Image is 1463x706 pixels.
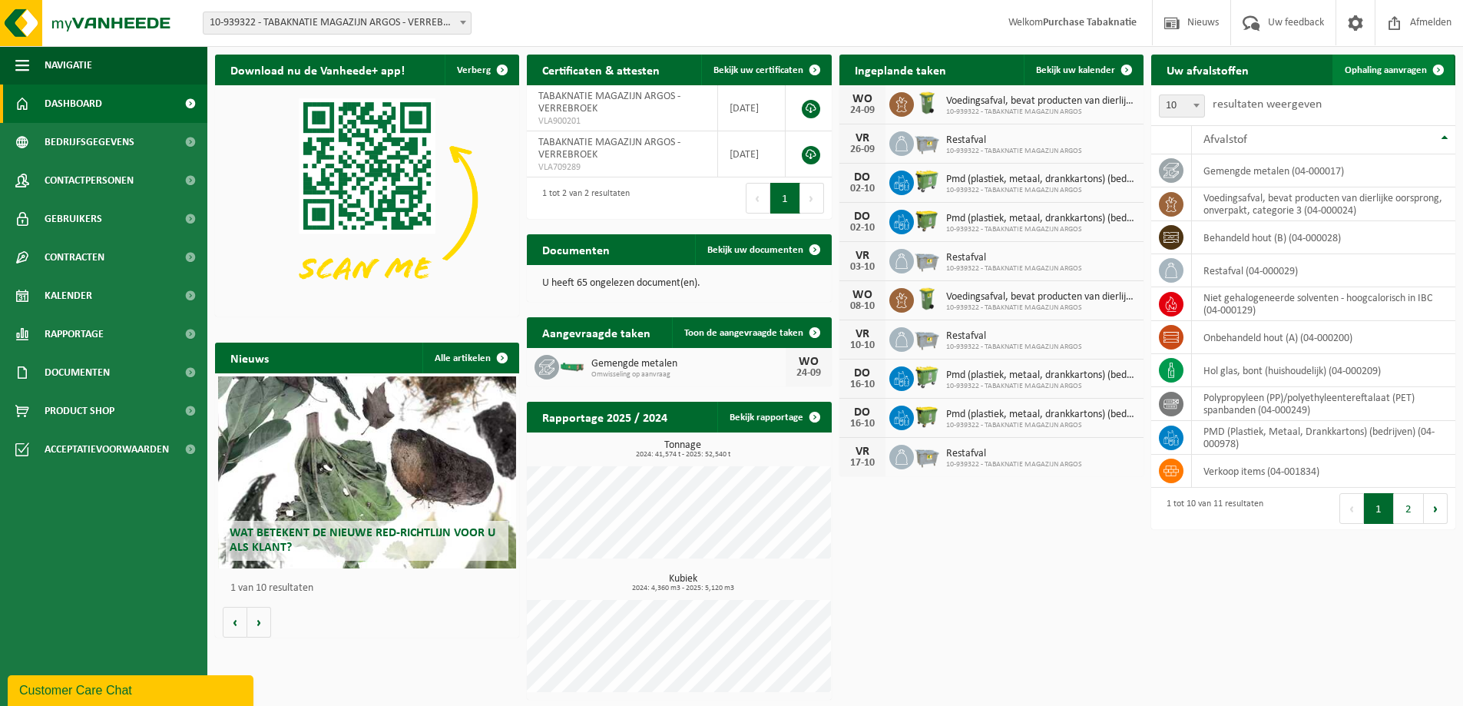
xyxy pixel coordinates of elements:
[1159,94,1205,118] span: 10
[1159,492,1263,525] div: 1 tot 10 van 11 resultaten
[1192,321,1455,354] td: onbehandeld hout (A) (04-000200)
[1332,55,1454,85] a: Ophaling aanvragen
[946,252,1082,264] span: Restafval
[204,12,471,34] span: 10-939322 - TABAKNATIE MAGAZIJN ARGOS - VERREBROEK
[1043,17,1137,28] strong: Purchase Tabaknatie
[946,134,1082,147] span: Restafval
[695,234,830,265] a: Bekijk uw documenten
[847,340,878,351] div: 10-10
[847,93,878,105] div: WO
[847,367,878,380] div: DO
[218,376,516,568] a: Wat betekent de nieuwe RED-richtlijn voor u als klant?
[946,147,1082,156] span: 10-939322 - TABAKNATIE MAGAZIJN ARGOS
[223,607,247,638] button: Vorige
[1339,493,1364,524] button: Previous
[1192,221,1455,254] td: behandeld hout (B) (04-000028)
[215,55,420,85] h2: Download nu de Vanheede+ app!
[800,183,824,214] button: Next
[746,183,770,214] button: Previous
[946,186,1136,195] span: 10-939322 - TABAKNATIE MAGAZIJN ARGOS
[847,144,878,155] div: 26-09
[215,85,519,313] img: Download de VHEPlus App
[591,370,785,380] span: Omwisseling op aanvraag
[847,210,878,223] div: DO
[839,55,962,85] h2: Ingeplande taken
[45,161,134,200] span: Contactpersonen
[847,223,878,234] div: 02-10
[946,370,1136,382] span: Pmd (plastiek, metaal, drankkartons) (bedrijven)
[847,184,878,194] div: 02-10
[946,264,1082,273] span: 10-939322 - TABAKNATIE MAGAZIJN ARGOS
[701,55,830,85] a: Bekijk uw certificaten
[914,325,940,351] img: WB-2500-GAL-GY-01
[946,108,1136,117] span: 10-939322 - TABAKNATIE MAGAZIJN ARGOS
[535,440,831,459] h3: Tonnage
[230,583,511,594] p: 1 van 10 resultaten
[770,183,800,214] button: 1
[946,95,1136,108] span: Voedingsafval, bevat producten van dierlijke oorsprong, onverpakt, categorie 3
[847,105,878,116] div: 24-09
[45,277,92,315] span: Kalender
[684,328,803,338] span: Toon de aangevraagde taken
[457,65,491,75] span: Verberg
[1192,455,1455,488] td: verkoop items (04-001834)
[847,250,878,262] div: VR
[847,301,878,312] div: 08-10
[45,85,102,123] span: Dashboard
[946,174,1136,186] span: Pmd (plastiek, metaal, drankkartons) (bedrijven)
[707,245,803,255] span: Bekijk uw documenten
[847,458,878,469] div: 17-10
[1192,421,1455,455] td: PMD (Plastiek, Metaal, Drankkartons) (bedrijven) (04-000978)
[914,129,940,155] img: WB-2500-GAL-GY-01
[535,585,831,592] span: 2024: 4,360 m3 - 2025: 5,120 m3
[230,527,495,554] span: Wat betekent de nieuwe RED-richtlijn voor u als klant?
[1213,98,1322,111] label: resultaten weergeven
[1151,55,1264,85] h2: Uw afvalstoffen
[914,207,940,234] img: WB-1100-HPE-GN-50
[847,419,878,429] div: 16-10
[946,225,1136,234] span: 10-939322 - TABAKNATIE MAGAZIJN ARGOS
[914,442,940,469] img: WB-2500-GAL-GY-01
[8,672,257,706] iframe: chat widget
[847,171,878,184] div: DO
[45,46,92,85] span: Navigatie
[535,181,630,215] div: 1 tot 2 van 2 resultaten
[215,343,284,373] h2: Nieuws
[914,364,940,390] img: WB-0660-HPE-GN-50
[946,330,1082,343] span: Restafval
[591,358,785,370] span: Gemengde metalen
[1192,254,1455,287] td: restafval (04-000029)
[538,137,680,161] span: TABAKNATIE MAGAZIJN ARGOS - VERREBROEK
[718,131,786,177] td: [DATE]
[847,380,878,390] div: 16-10
[535,451,831,459] span: 2024: 41,574 t - 2025: 52,540 t
[45,430,169,469] span: Acceptatievoorwaarden
[914,247,940,273] img: WB-2500-GAL-GY-01
[542,278,816,289] p: U heeft 65 ongelezen document(en).
[1192,187,1455,221] td: voedingsafval, bevat producten van dierlijke oorsprong, onverpakt, categorie 3 (04-000024)
[946,460,1082,469] span: 10-939322 - TABAKNATIE MAGAZIJN ARGOS
[914,90,940,116] img: WB-0140-HPE-GN-50
[247,607,271,638] button: Volgende
[847,262,878,273] div: 03-10
[1192,387,1455,421] td: polypropyleen (PP)/polyethyleentereftalaat (PET) spanbanden (04-000249)
[1192,287,1455,321] td: niet gehalogeneerde solventen - hoogcalorisch in IBC (04-000129)
[422,343,518,373] a: Alle artikelen
[914,168,940,194] img: WB-0660-HPE-GN-50
[1364,493,1394,524] button: 1
[946,343,1082,352] span: 10-939322 - TABAKNATIE MAGAZIJN ARGOS
[946,421,1136,430] span: 10-939322 - TABAKNATIE MAGAZIJN ARGOS
[1036,65,1115,75] span: Bekijk uw kalender
[793,368,824,379] div: 24-09
[672,317,830,348] a: Toon de aangevraagde taken
[946,448,1082,460] span: Restafval
[718,85,786,131] td: [DATE]
[847,132,878,144] div: VR
[793,356,824,368] div: WO
[1345,65,1427,75] span: Ophaling aanvragen
[45,123,134,161] span: Bedrijfsgegevens
[946,291,1136,303] span: Voedingsafval, bevat producten van dierlijke oorsprong, onverpakt, categorie 3
[538,115,706,128] span: VLA900201
[946,382,1136,391] span: 10-939322 - TABAKNATIE MAGAZIJN ARGOS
